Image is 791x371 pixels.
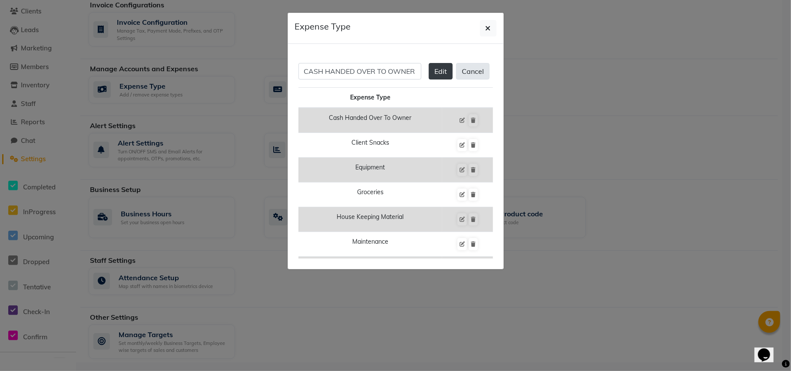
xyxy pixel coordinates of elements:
[298,133,443,158] td: Client Snacks
[298,63,422,79] input: Enter New Expense Type
[298,182,443,207] td: Groceries
[298,158,443,182] td: Equipment
[298,108,443,133] td: Cash Handed Over To Owner
[434,67,447,76] span: Edit
[298,88,443,108] th: Expense Type
[295,20,351,33] h5: Expense Type
[456,63,490,79] button: Cancel
[298,207,443,232] td: House Keeping Material
[755,336,782,362] iframe: chat widget
[298,257,443,282] td: Marketing
[298,232,443,257] td: Maintenance
[429,63,453,79] button: Edit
